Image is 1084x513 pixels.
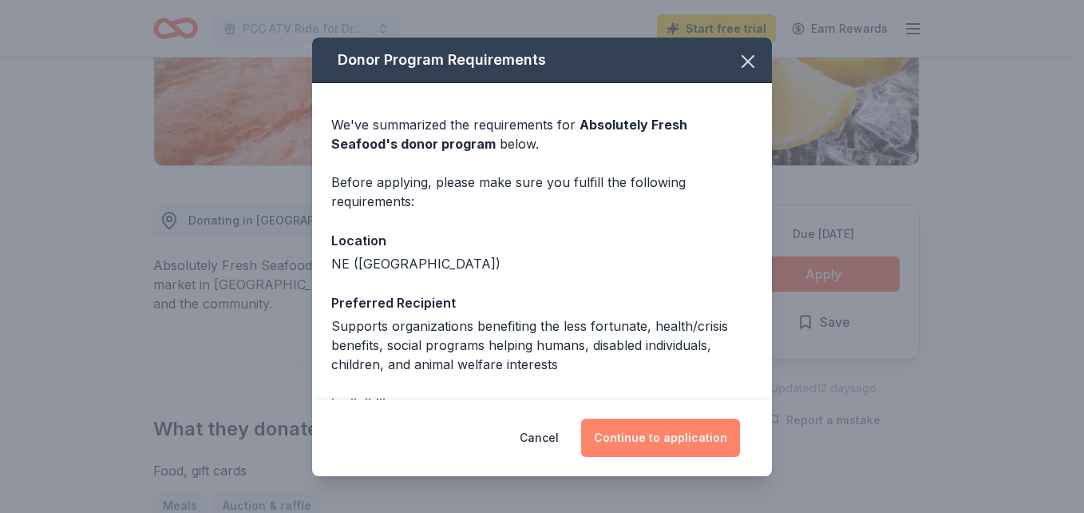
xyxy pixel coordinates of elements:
[331,173,753,211] div: Before applying, please make sure you fulfill the following requirements:
[331,393,753,414] div: Ineligibility
[312,38,772,83] div: Donor Program Requirements
[331,316,753,374] div: Supports organizations benefiting the less fortunate, health/crisis benefits, social programs hel...
[520,419,559,457] button: Cancel
[331,115,753,153] div: We've summarized the requirements for below.
[581,419,740,457] button: Continue to application
[331,254,753,273] div: NE ([GEOGRAPHIC_DATA])
[331,230,753,251] div: Location
[331,292,753,313] div: Preferred Recipient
